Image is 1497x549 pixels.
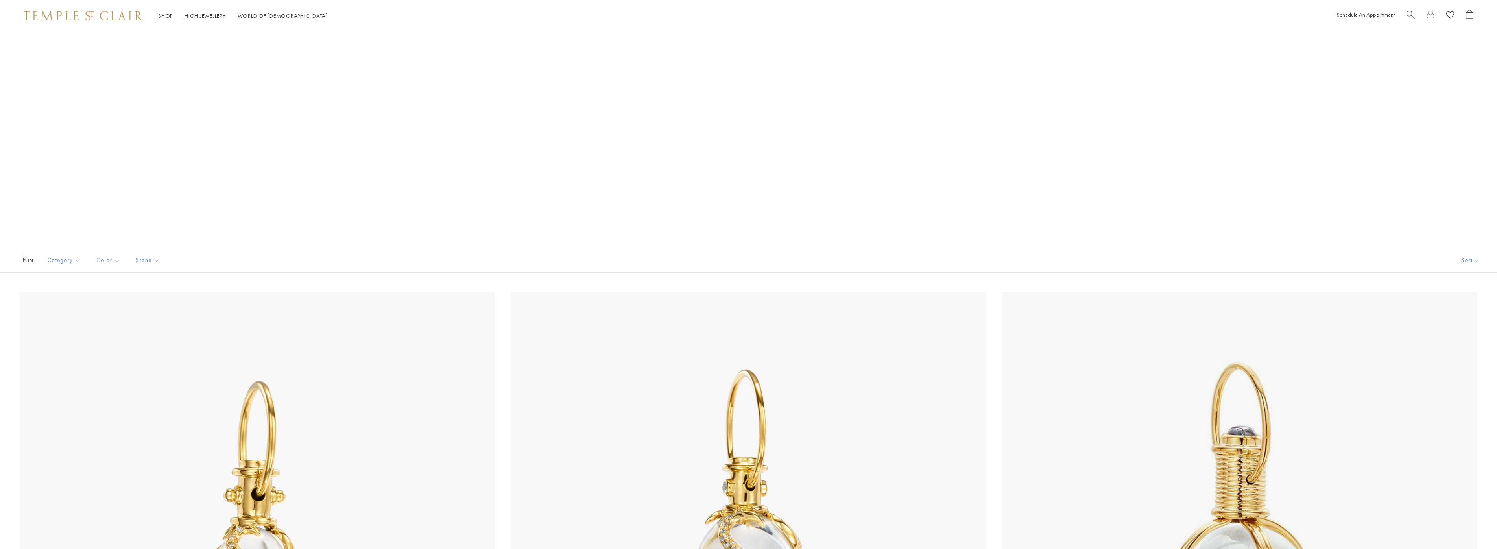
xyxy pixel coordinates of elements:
[92,255,126,265] span: Color
[1407,10,1415,22] a: Search
[1337,11,1395,18] a: Schedule An Appointment
[41,251,87,269] button: Category
[132,255,165,265] span: Stone
[185,12,226,19] a: High JewelleryHigh Jewellery
[43,255,87,265] span: Category
[158,11,328,21] nav: Main navigation
[1458,512,1489,541] iframe: Gorgias live chat messenger
[130,251,165,269] button: Stone
[90,251,126,269] button: Color
[158,12,173,19] a: ShopShop
[24,11,142,20] img: Temple St. Clair
[1446,10,1454,22] a: View Wishlist
[1466,10,1473,22] a: Open Shopping Bag
[1443,248,1497,272] button: Show sort by
[238,12,328,19] a: World of [DEMOGRAPHIC_DATA]World of [DEMOGRAPHIC_DATA]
